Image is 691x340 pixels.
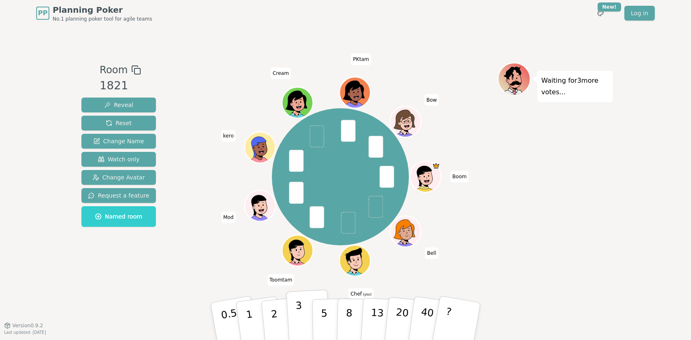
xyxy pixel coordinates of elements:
button: Request a feature [81,188,156,203]
span: Click to change your name [425,247,438,259]
button: Version0.9.2 [4,322,43,329]
span: Last updated: [DATE] [4,330,46,335]
button: Named room [81,206,156,227]
div: 1821 [100,77,141,94]
span: Click to change your name [424,94,439,106]
span: No.1 planning poker tool for agile teams [53,16,152,22]
span: Change Name [93,137,144,145]
span: Named room [95,212,142,221]
button: New! [593,6,608,21]
span: Click to change your name [271,68,291,79]
button: Reveal [81,98,156,112]
button: Reset [81,116,156,130]
p: Waiting for 3 more votes... [541,75,609,98]
button: Change Name [81,134,156,149]
span: Click to change your name [351,54,371,65]
span: Click to change your name [348,288,373,300]
span: Reset [106,119,132,127]
button: Watch only [81,152,156,167]
span: Click to change your name [221,130,236,142]
span: Boom is the host [432,162,440,170]
span: Reveal [104,101,133,109]
span: Click to change your name [450,171,469,182]
a: Log in [624,6,655,21]
a: PPPlanning PokerNo.1 planning poker tool for agile teams [36,4,152,22]
span: Room [100,63,128,77]
span: Watch only [98,155,140,163]
div: New! [598,2,621,12]
span: Click to change your name [267,274,294,286]
button: Click to change your avatar [341,246,370,275]
button: Change Avatar [81,170,156,185]
span: Change Avatar [93,173,145,182]
span: Version 0.9.2 [12,322,43,329]
span: (you) [362,293,372,296]
span: PP [38,8,47,18]
span: Click to change your name [221,212,236,223]
span: Request a feature [88,191,149,200]
span: Planning Poker [53,4,152,16]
